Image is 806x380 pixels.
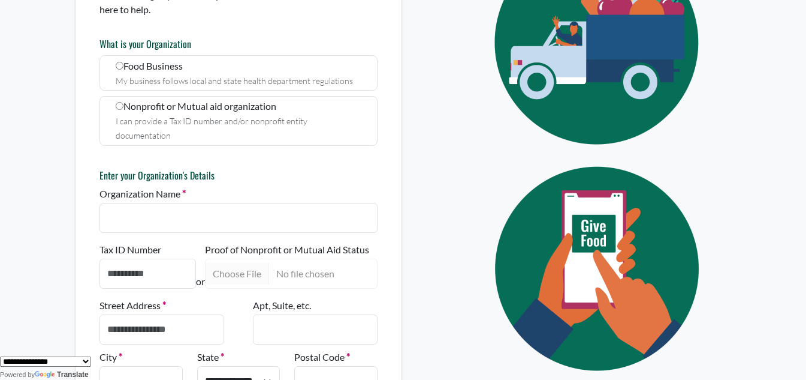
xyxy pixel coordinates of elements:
[35,370,89,379] a: Translate
[99,38,378,50] h6: What is your Organization
[196,274,205,289] p: or
[35,371,57,379] img: Google Translate
[197,350,224,364] label: State
[253,298,311,313] label: Apt, Suite, etc.
[116,76,353,86] small: My business follows local and state health department regulations
[99,55,378,91] label: Food Business
[99,350,122,364] label: City
[99,187,186,201] label: Organization Name
[116,102,123,110] input: Nonprofit or Mutual aid organization I can provide a Tax ID number and/or nonprofit entity docume...
[99,96,378,146] label: Nonprofit or Mutual aid organization
[99,298,166,313] label: Street Address
[99,170,378,181] h6: Enter your Organization's Details
[205,243,369,257] label: Proof of Nonprofit or Mutual Aid Status
[99,243,161,257] label: Tax ID Number
[294,350,350,364] label: Postal Code
[116,62,123,70] input: Food Business My business follows local and state health department regulations
[116,116,307,140] small: I can provide a Tax ID number and/or nonprofit entity documentation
